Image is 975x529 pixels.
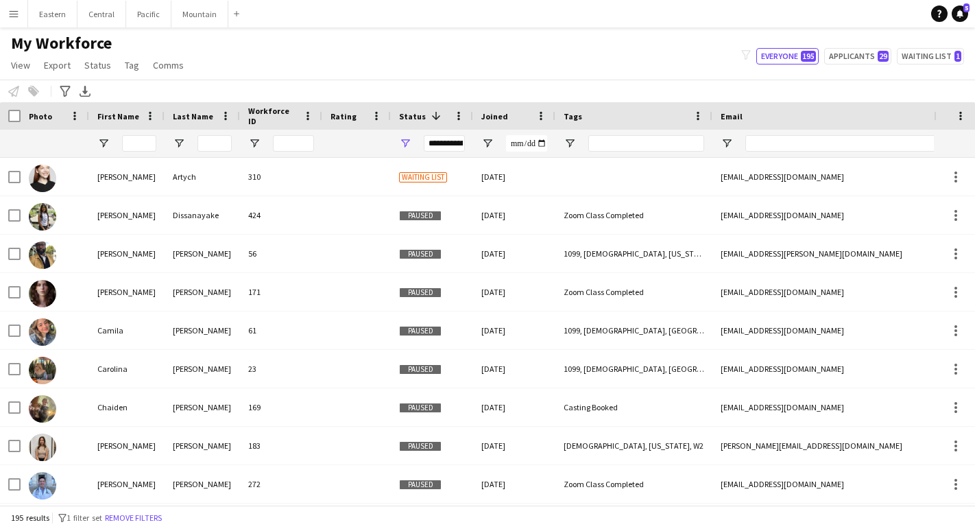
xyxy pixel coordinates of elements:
div: 1099, [DEMOGRAPHIC_DATA], [GEOGRAPHIC_DATA] [555,311,712,349]
div: 1099, [DEMOGRAPHIC_DATA], [US_STATE], Travel Team [555,235,712,272]
div: [PERSON_NAME] [89,196,165,234]
div: 310 [240,158,322,196]
div: [DATE] [473,235,555,272]
img: Chaiden Randall [29,395,56,423]
div: 1099, [DEMOGRAPHIC_DATA], [GEOGRAPHIC_DATA], Travel Team [555,350,712,388]
a: Export [38,56,76,74]
span: Status [399,111,426,121]
div: Artych [165,158,240,196]
img: Carolina Gonzalez [29,357,56,384]
span: Paused [399,287,442,298]
img: Cristina Sanchez [29,434,56,461]
img: Dana Weaver [29,472,56,499]
span: Paused [399,403,442,413]
img: Amelia Lunde [29,280,56,307]
button: Open Filter Menu [173,137,185,150]
span: Paused [399,480,442,490]
div: 169 [240,388,322,426]
div: [PERSON_NAME] [165,311,240,349]
button: Applicants29 [824,48,891,64]
div: [DATE] [473,196,555,234]
div: 61 [240,311,322,349]
div: [PERSON_NAME] [89,427,165,465]
button: Central [77,1,126,27]
div: Casting Booked [555,388,712,426]
span: Export [44,59,71,71]
div: [PERSON_NAME] [89,158,165,196]
div: Chaiden [89,388,165,426]
span: Waiting list [399,172,447,183]
button: Open Filter Menu [399,137,411,150]
div: 56 [240,235,322,272]
div: 183 [240,427,322,465]
a: 5 [952,5,968,22]
img: Alain Ligonde [29,242,56,269]
span: Last Name [173,111,213,121]
div: [PERSON_NAME] [165,427,240,465]
button: Pacific [126,1,171,27]
span: Workforce ID [248,106,298,126]
div: [DATE] [473,311,555,349]
div: [DATE] [473,273,555,311]
div: [PERSON_NAME] [89,465,165,503]
div: [PERSON_NAME] [165,350,240,388]
span: Paused [399,441,442,451]
span: Joined [481,111,508,121]
button: Open Filter Menu [721,137,733,150]
div: Zoom Class Completed [555,273,712,311]
div: [PERSON_NAME] [89,273,165,311]
span: 1 filter set [67,513,102,523]
div: [PERSON_NAME] [165,465,240,503]
input: First Name Filter Input [122,135,156,152]
div: [DATE] [473,350,555,388]
span: Tag [125,59,139,71]
div: 23 [240,350,322,388]
a: Tag [119,56,145,74]
button: Mountain [171,1,228,27]
span: Paused [399,364,442,375]
app-action-btn: Advanced filters [57,83,73,99]
div: 424 [240,196,322,234]
div: [DATE] [473,465,555,503]
span: Paused [399,326,442,336]
span: Paused [399,211,442,221]
input: Last Name Filter Input [197,135,232,152]
img: Agnes Artych [29,165,56,192]
div: [DATE] [473,158,555,196]
div: [DEMOGRAPHIC_DATA], [US_STATE], W2 [555,427,712,465]
span: View [11,59,30,71]
div: Carolina [89,350,165,388]
span: My Workforce [11,33,112,54]
input: Workforce ID Filter Input [273,135,314,152]
span: 195 [801,51,816,62]
button: Open Filter Menu [481,137,494,150]
div: [PERSON_NAME] [165,273,240,311]
div: Dissanayake [165,196,240,234]
input: Joined Filter Input [506,135,547,152]
input: Tags Filter Input [588,135,704,152]
button: Open Filter Menu [248,137,261,150]
img: Akhila Dissanayake [29,203,56,231]
button: Open Filter Menu [564,137,576,150]
span: 1 [954,51,961,62]
a: Status [79,56,117,74]
div: [DATE] [473,427,555,465]
div: 272 [240,465,322,503]
span: First Name [97,111,139,121]
span: Photo [29,111,52,121]
a: Comms [147,56,189,74]
span: 5 [963,3,970,12]
button: Eastern [28,1,77,27]
span: Tags [564,111,582,121]
img: Camila Florez [29,318,56,346]
div: 171 [240,273,322,311]
button: Remove filters [102,510,165,526]
span: Paused [399,249,442,259]
button: Waiting list1 [897,48,964,64]
span: Status [84,59,111,71]
div: [PERSON_NAME] [165,388,240,426]
div: [PERSON_NAME] [89,235,165,272]
div: [DATE] [473,388,555,426]
div: [PERSON_NAME] [165,235,240,272]
a: View [5,56,36,74]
